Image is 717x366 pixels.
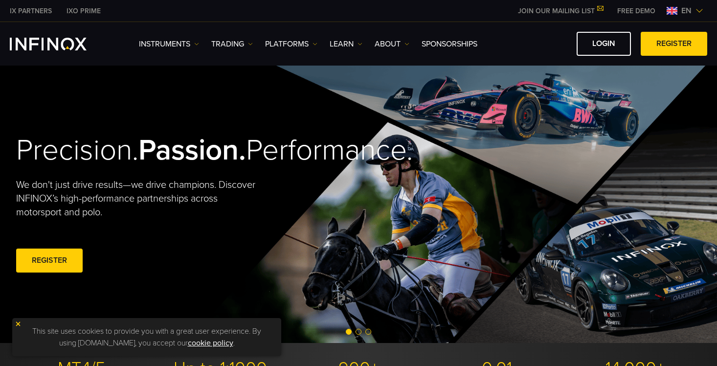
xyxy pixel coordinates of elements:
p: This site uses cookies to provide you with a great user experience. By using [DOMAIN_NAME], you a... [17,323,276,351]
h2: Precision. Performance. [16,133,324,168]
a: SPONSORSHIPS [422,38,477,50]
a: TRADING [211,38,253,50]
a: REGISTER [641,32,707,56]
a: INFINOX MENU [610,6,663,16]
span: Go to slide 2 [356,329,361,335]
p: We don't just drive results—we drive champions. Discover INFINOX’s high-performance partnerships ... [16,178,263,219]
img: yellow close icon [15,320,22,327]
a: INFINOX [59,6,108,16]
a: ABOUT [375,38,409,50]
a: REGISTER [16,249,83,273]
a: LOGIN [577,32,631,56]
a: PLATFORMS [265,38,317,50]
a: Instruments [139,38,199,50]
span: en [677,5,695,17]
a: Learn [330,38,362,50]
span: Go to slide 3 [365,329,371,335]
a: cookie policy [188,338,233,348]
a: JOIN OUR MAILING LIST [511,7,610,15]
strong: Passion. [138,133,246,168]
span: Go to slide 1 [346,329,352,335]
a: INFINOX [2,6,59,16]
a: INFINOX Logo [10,38,110,50]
